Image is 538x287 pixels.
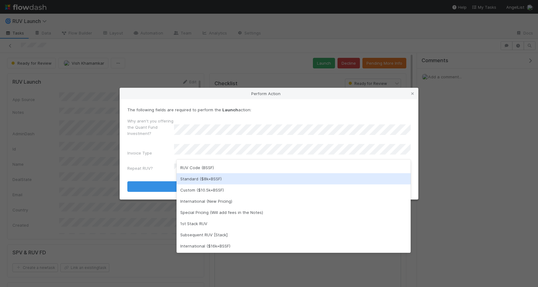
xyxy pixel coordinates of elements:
[177,184,411,196] div: Custom ($10.5k+BSSF)
[177,207,411,218] div: Special Pricing (Will add fees in the Notes)
[177,173,411,184] div: Standard ($8k+BSSF)
[222,107,238,112] strong: Launch
[127,181,411,192] button: Launch
[177,240,411,252] div: International ($16k+BSSF)
[177,218,411,229] div: 1st Stack RUV
[127,150,152,156] label: Invoice Type
[177,162,411,173] div: RUV Code (BSSF)
[120,88,418,99] div: Perform Action
[177,229,411,240] div: Subsequent RUV [Stack]
[127,165,153,171] label: Repeat RUV?
[177,196,411,207] div: International (New Pricing)
[127,107,411,113] p: The following fields are required to perform the action:
[127,118,174,137] label: Why aren't you offering the Quant Fund Investment?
